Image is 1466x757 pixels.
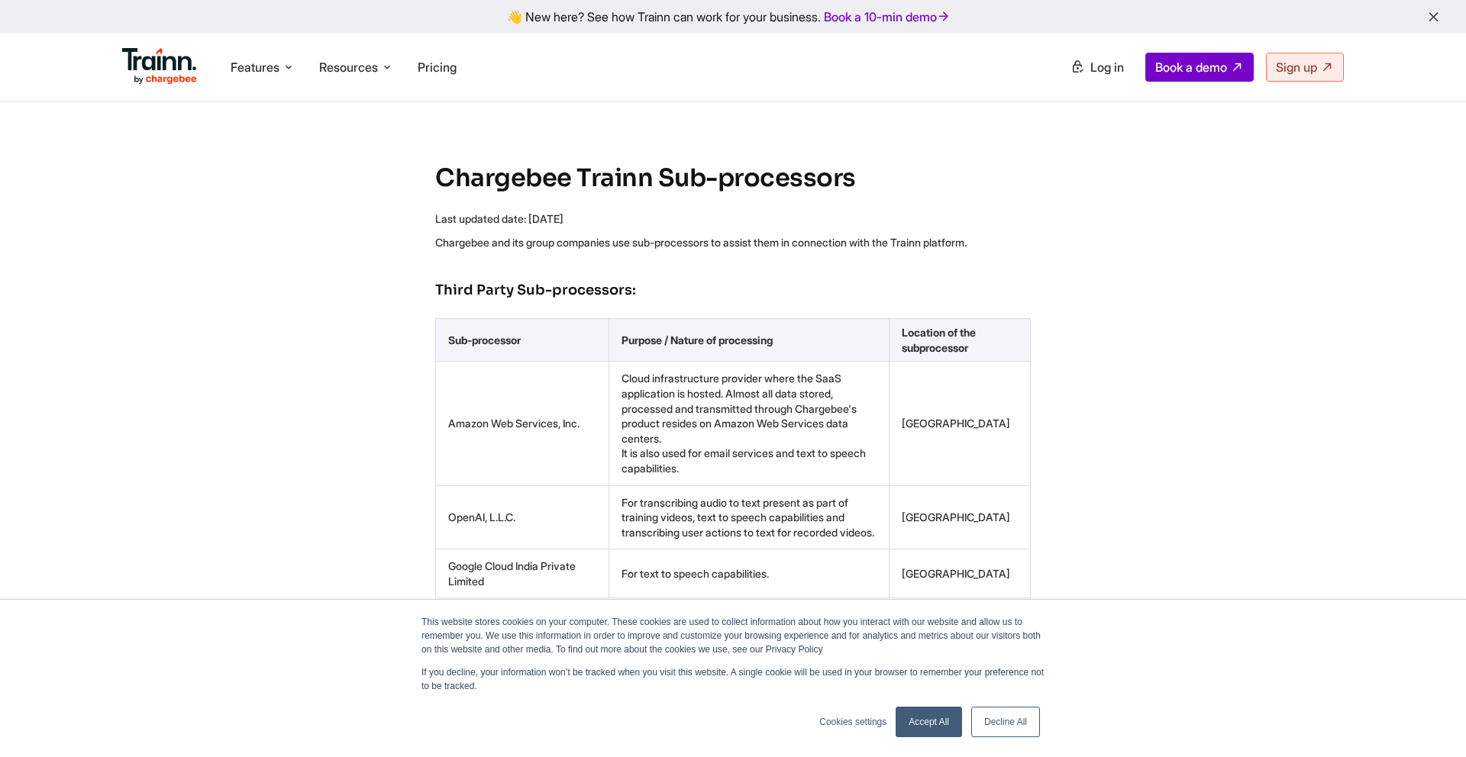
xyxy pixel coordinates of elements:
[122,48,197,85] img: Trainn Logo
[609,362,890,485] td: Cloud infrastructure provider where the SaaS application is hosted. Almost all data stored, proce...
[819,715,886,729] a: Cookies settings
[436,485,609,549] td: OpenAI, L.L.C.
[890,319,1031,362] th: Location of the subprocessor
[609,598,890,662] td: For text to speech capabilities.
[435,163,1031,192] h1: Chargebee Trainn Sub-processors
[609,485,890,549] td: For transcribing audio to text present as part of training videos, text to speech capabilities an...
[435,211,1031,227] p: Last updated date: [DATE]
[418,60,457,75] a: Pricing
[1061,53,1133,81] a: Log in
[231,59,279,76] span: Features
[609,319,890,362] th: Purpose / Nature of processing
[436,319,609,362] th: Sub-processor
[890,549,1031,598] td: [GEOGRAPHIC_DATA]
[609,549,890,598] td: For text to speech capabilities.
[971,707,1040,737] a: Decline All
[435,281,1031,300] h5: Third Party Sub-processors:
[436,598,609,662] td: Microsoft Corporation ([GEOGRAPHIC_DATA]) Pvt. Ltd.
[1145,53,1254,82] a: Book a demo
[890,485,1031,549] td: [GEOGRAPHIC_DATA]
[1276,60,1317,75] span: Sign up
[821,6,954,27] a: Book a 10-min demo
[421,665,1045,693] p: If you decline, your information won’t be tracked when you visit this website. A single cookie wi...
[890,598,1031,662] td: [GEOGRAPHIC_DATA]
[896,707,962,737] a: Accept All
[319,59,378,76] span: Resources
[1090,60,1124,75] span: Log in
[436,362,609,485] td: Amazon Web Services, Inc.
[1266,53,1344,82] a: Sign up
[421,615,1045,656] p: This website stores cookies on your computer. These cookies are used to collect information about...
[436,549,609,598] td: Google Cloud India Private Limited
[890,362,1031,485] td: [GEOGRAPHIC_DATA]
[9,9,1457,24] div: 👋 New here? See how Trainn can work for your business.
[1155,60,1227,75] span: Book a demo
[435,235,1031,250] p: Chargebee and its group companies use sub-processors to assist them in connection with the Trainn...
